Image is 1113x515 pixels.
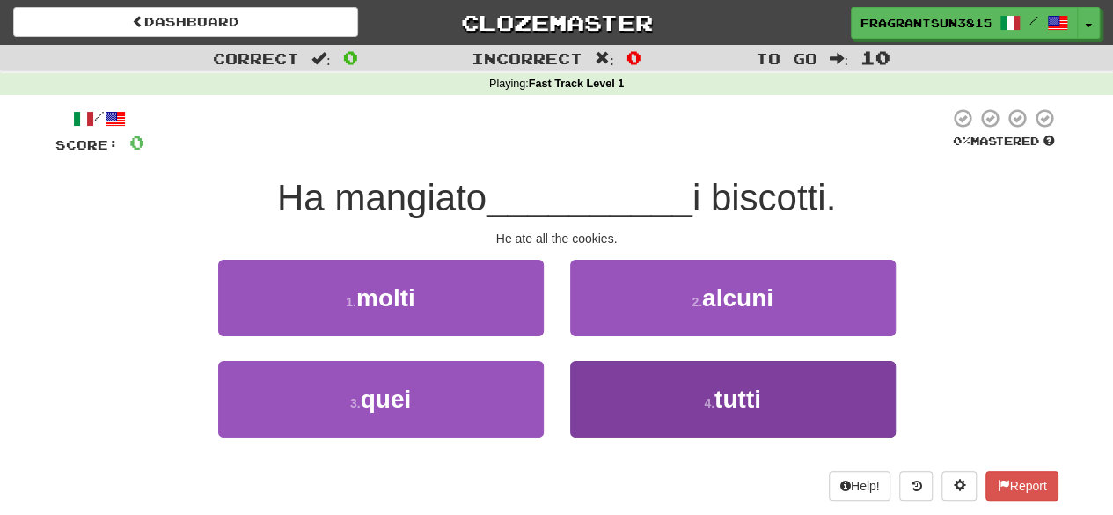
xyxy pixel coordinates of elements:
[702,284,773,312] span: alcuni
[755,49,816,67] span: To go
[899,471,933,501] button: Round history (alt+y)
[860,47,890,68] span: 10
[487,177,692,218] span: __________
[860,15,991,31] span: FragrantSun3815
[829,51,848,66] span: :
[949,134,1058,150] div: Mastered
[714,386,761,413] span: tutti
[356,284,415,312] span: molti
[851,7,1078,39] a: FragrantSun3815 /
[985,471,1058,501] button: Report
[953,134,970,148] span: 0 %
[343,47,358,68] span: 0
[595,51,614,66] span: :
[213,49,299,67] span: Correct
[384,7,729,38] a: Clozemaster
[361,386,412,413] span: quei
[55,230,1058,247] div: He ate all the cookies.
[704,396,714,410] small: 4 .
[529,77,625,90] strong: Fast Track Level 1
[692,295,702,309] small: 2 .
[692,177,836,218] span: i biscotti.
[1029,14,1038,26] span: /
[129,131,144,153] span: 0
[570,260,896,336] button: 2.alcuni
[55,137,119,152] span: Score:
[218,260,544,336] button: 1.molti
[218,361,544,438] button: 3.quei
[311,51,331,66] span: :
[13,7,358,37] a: Dashboard
[472,49,582,67] span: Incorrect
[626,47,641,68] span: 0
[346,295,356,309] small: 1 .
[277,177,487,218] span: Ha mangiato
[350,396,361,410] small: 3 .
[55,107,144,129] div: /
[570,361,896,438] button: 4.tutti
[829,471,891,501] button: Help!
